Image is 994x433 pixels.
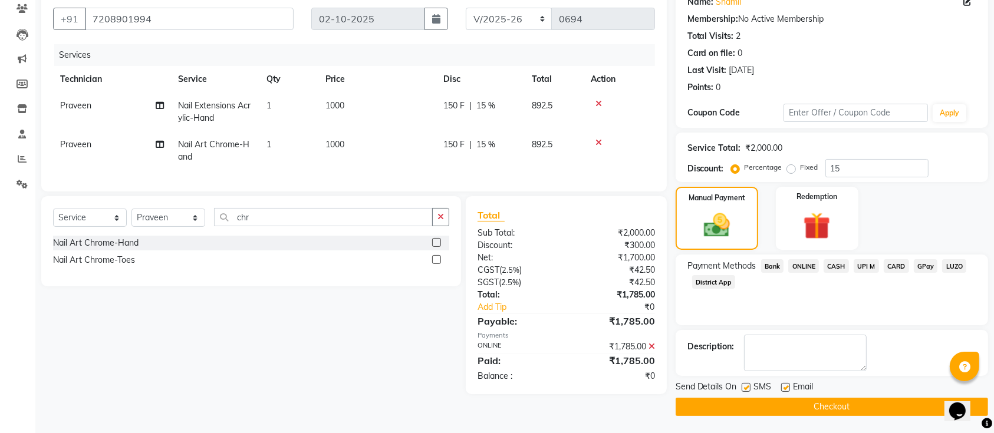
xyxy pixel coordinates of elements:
span: Praveen [60,100,91,111]
input: Search by Name/Mobile/Email/Code [85,8,294,30]
div: Sub Total: [469,227,566,239]
span: 2.5% [501,277,519,287]
span: ONLINE [788,259,819,273]
span: District App [692,275,736,289]
label: Percentage [745,162,782,173]
div: ( ) [469,276,566,289]
div: [DATE] [729,64,755,77]
button: Checkout [676,398,988,416]
label: Manual Payment [689,193,745,203]
div: Discount: [687,163,724,175]
div: ₹2,000.00 [746,142,783,154]
span: Payment Methods [687,260,756,272]
span: Bank [761,259,784,273]
a: Add Tip [469,301,582,313]
div: ₹2,000.00 [566,227,663,239]
span: Total [478,209,505,222]
div: ₹42.50 [566,264,663,276]
div: Balance : [469,370,566,382]
div: Last Visit: [687,64,727,77]
div: Payable: [469,314,566,328]
th: Technician [53,66,171,92]
div: Total: [469,289,566,301]
div: ₹1,785.00 [566,353,663,368]
div: ₹0 [566,370,663,382]
span: Email [794,381,814,395]
span: Nail Art Chrome-Hand [178,139,249,162]
div: Paid: [469,353,566,368]
div: 2 [736,30,741,42]
img: _cash.svg [696,210,738,240]
span: SGST [478,277,499,287]
div: ₹1,700.00 [566,252,663,264]
div: ( ) [469,264,566,276]
label: Fixed [801,162,818,173]
span: SMS [754,381,772,395]
span: 15 % [476,100,495,112]
span: 892.5 [532,139,552,150]
th: Service [171,66,259,92]
th: Action [584,66,655,92]
div: ₹300.00 [566,239,663,252]
span: 150 F [443,100,465,112]
iframe: chat widget [944,386,982,421]
span: 15 % [476,138,495,151]
span: GPay [914,259,938,273]
div: Membership: [687,13,739,25]
div: ₹1,785.00 [566,289,663,301]
div: Total Visits: [687,30,734,42]
div: Payments [478,330,655,341]
span: Nail Extensions Acrylic-Hand [178,100,251,123]
div: Services [54,44,664,66]
span: | [469,138,472,151]
div: No Active Membership [687,13,976,25]
div: Points: [687,81,714,94]
input: Enter Offer / Coupon Code [784,104,928,122]
span: CASH [824,259,849,273]
div: Coupon Code [687,107,784,119]
span: 1 [266,100,271,111]
div: Description: [687,341,735,353]
span: 1 [266,139,271,150]
span: LUZO [942,259,966,273]
th: Price [318,66,436,92]
span: CGST [478,265,499,275]
span: 1000 [325,139,344,150]
div: ONLINE [469,341,566,353]
div: Service Total: [687,142,741,154]
div: Nail Art Chrome-Toes [53,254,135,266]
input: Search or Scan [214,208,433,226]
span: 150 F [443,138,465,151]
th: Disc [436,66,525,92]
span: 2.5% [502,265,519,275]
div: ₹1,785.00 [566,341,663,353]
span: UPI M [854,259,879,273]
span: Send Details On [676,381,737,395]
div: ₹42.50 [566,276,663,289]
button: Apply [933,104,966,122]
span: | [469,100,472,112]
button: +91 [53,8,86,30]
div: Nail Art Chrome-Hand [53,237,139,249]
div: ₹1,785.00 [566,314,663,328]
span: Praveen [60,139,91,150]
th: Total [525,66,584,92]
span: 1000 [325,100,344,111]
span: CARD [884,259,909,273]
div: ₹0 [582,301,664,313]
span: 892.5 [532,100,552,111]
div: 0 [716,81,721,94]
th: Qty [259,66,318,92]
div: Card on file: [687,47,736,60]
img: _gift.svg [795,209,839,243]
div: Discount: [469,239,566,252]
div: Net: [469,252,566,264]
div: 0 [738,47,743,60]
label: Redemption [796,191,837,202]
